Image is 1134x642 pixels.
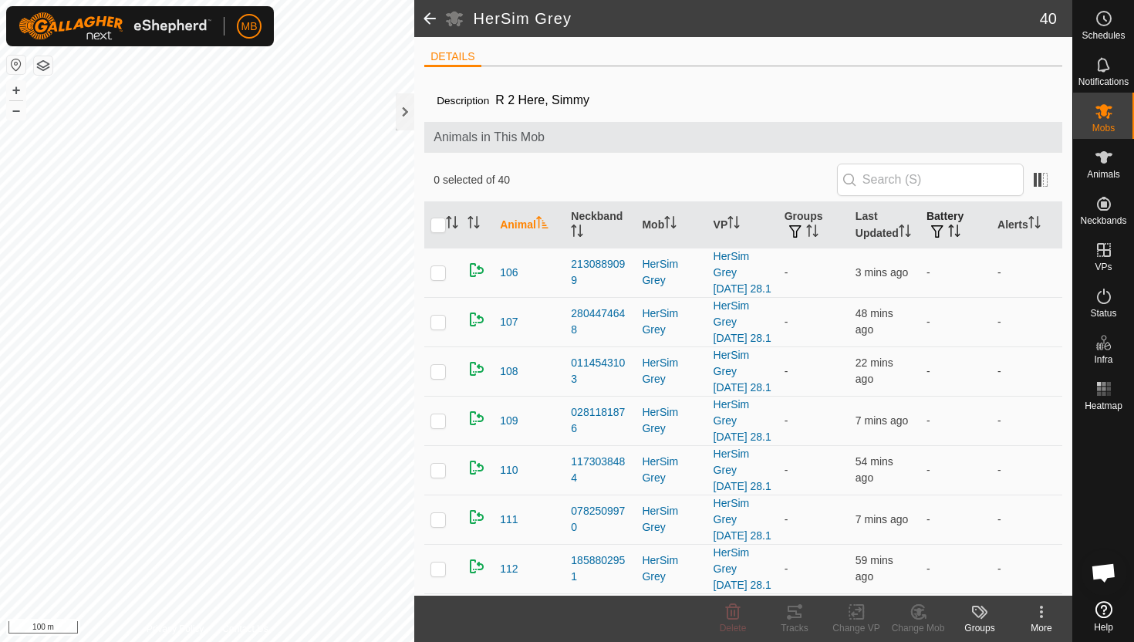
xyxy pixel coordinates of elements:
button: + [7,81,25,100]
td: - [991,544,1062,593]
div: 2130889099 [571,256,629,289]
span: 28 Aug 2025, 8:29 am [856,513,908,525]
span: 112 [500,561,518,577]
span: Heatmap [1085,401,1122,411]
h2: HerSim Grey [473,9,1039,28]
p-sorticon: Activate to sort [536,218,548,231]
li: DETAILS [424,49,481,67]
td: - [991,396,1062,445]
span: Status [1090,309,1116,318]
div: Change VP [825,621,887,635]
div: 0281181876 [571,404,629,437]
td: - [991,297,1062,346]
td: - [778,396,849,445]
div: HerSim Grey [642,306,700,338]
div: HerSim Grey [642,454,700,486]
th: Groups [778,202,849,248]
th: Alerts [991,202,1062,248]
button: Map Layers [34,56,52,75]
a: HerSim Grey [DATE] 28.1 [714,497,771,542]
span: R 2 Here, Simmy [489,87,596,113]
span: Neckbands [1080,216,1126,225]
span: MB [241,19,258,35]
td: - [778,544,849,593]
p-sorticon: Activate to sort [948,227,960,239]
button: – [7,101,25,120]
span: 108 [500,363,518,380]
span: 111 [500,512,518,528]
a: HerSim Grey [DATE] 28.1 [714,349,771,394]
td: - [920,297,991,346]
a: HerSim Grey [DATE] 28.1 [714,448,771,492]
label: Description [437,95,489,106]
div: 1173038484 [571,454,629,486]
span: 28 Aug 2025, 8:29 am [856,414,908,427]
div: Tracks [764,621,825,635]
td: - [920,396,991,445]
td: - [991,495,1062,544]
th: Mob [636,202,707,248]
td: - [920,495,991,544]
span: Animals [1087,170,1120,179]
a: Privacy Policy [147,622,204,636]
img: returning on [467,261,486,279]
span: 107 [500,314,518,330]
span: 28 Aug 2025, 8:33 am [856,266,908,279]
span: 28 Aug 2025, 7:49 am [856,307,893,336]
div: Groups [949,621,1011,635]
img: returning on [467,360,486,378]
img: returning on [467,409,486,427]
td: - [920,248,991,297]
p-sorticon: Activate to sort [571,227,583,239]
div: HerSim Grey [642,256,700,289]
a: HerSim Grey [DATE] 28.1 [714,299,771,344]
p-sorticon: Activate to sort [899,227,911,239]
div: HerSim Grey [642,503,700,536]
div: HerSim Grey [642,404,700,437]
span: Animals in This Mob [434,128,1053,147]
p-sorticon: Activate to sort [446,218,458,231]
img: returning on [467,508,486,526]
a: HerSim Grey [DATE] 28.1 [714,250,771,295]
span: 28 Aug 2025, 8:14 am [856,356,893,385]
div: More [1011,621,1072,635]
span: Notifications [1078,77,1129,86]
th: Battery [920,202,991,248]
img: returning on [467,310,486,329]
th: Neckband [565,202,636,248]
span: 28 Aug 2025, 7:42 am [856,455,893,484]
img: returning on [467,458,486,477]
span: Delete [720,623,747,634]
a: Help [1073,595,1134,638]
a: Open chat [1081,549,1127,596]
td: - [920,445,991,495]
img: returning on [467,557,486,576]
td: - [778,445,849,495]
span: 106 [500,265,518,281]
p-sorticon: Activate to sort [806,227,818,239]
p-sorticon: Activate to sort [1028,218,1041,231]
td: - [778,297,849,346]
div: 2804474648 [571,306,629,338]
span: 0 selected of 40 [434,172,837,188]
div: Change Mob [887,621,949,635]
img: Gallagher Logo [19,12,211,40]
span: VPs [1095,262,1112,272]
input: Search (S) [837,164,1024,196]
td: - [778,346,849,396]
span: Infra [1094,355,1112,364]
span: Mobs [1092,123,1115,133]
th: VP [707,202,778,248]
div: 0114543103 [571,355,629,387]
td: - [991,445,1062,495]
td: - [991,248,1062,297]
p-sorticon: Activate to sort [467,218,480,231]
td: - [920,544,991,593]
a: Contact Us [222,622,268,636]
span: 28 Aug 2025, 7:37 am [856,554,893,583]
th: Last Updated [849,202,920,248]
span: 110 [500,462,518,478]
th: Animal [494,202,565,248]
div: HerSim Grey [642,552,700,585]
span: Help [1094,623,1113,632]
